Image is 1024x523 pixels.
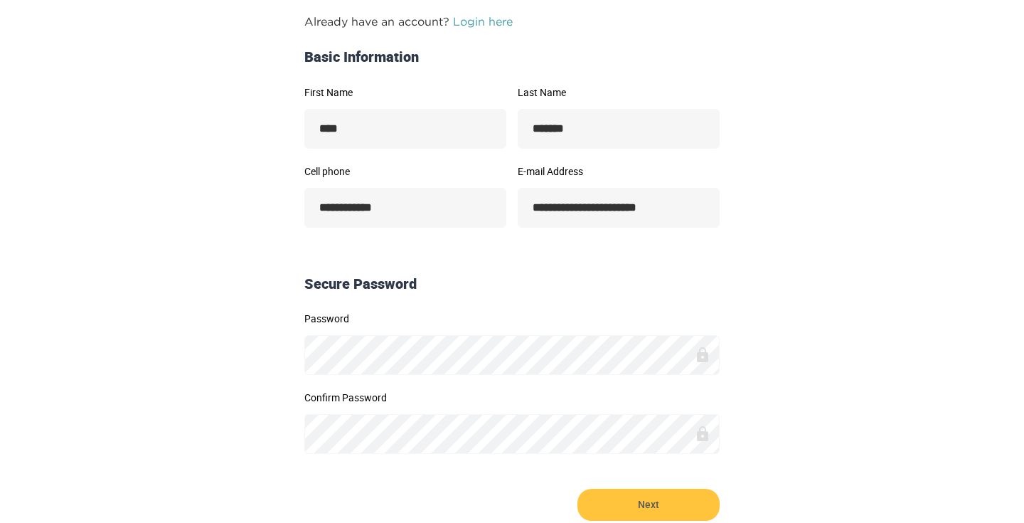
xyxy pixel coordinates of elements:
[518,167,720,176] label: E-mail Address
[304,393,720,403] label: Confirm Password
[299,47,725,68] div: Basic Information
[299,274,725,295] div: Secure Password
[304,167,506,176] label: Cell phone
[304,88,506,97] label: First Name
[577,489,720,521] button: Next
[453,15,513,28] a: Login here
[304,314,720,324] label: Password
[304,13,720,30] p: Already have an account?
[518,88,720,97] label: Last Name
